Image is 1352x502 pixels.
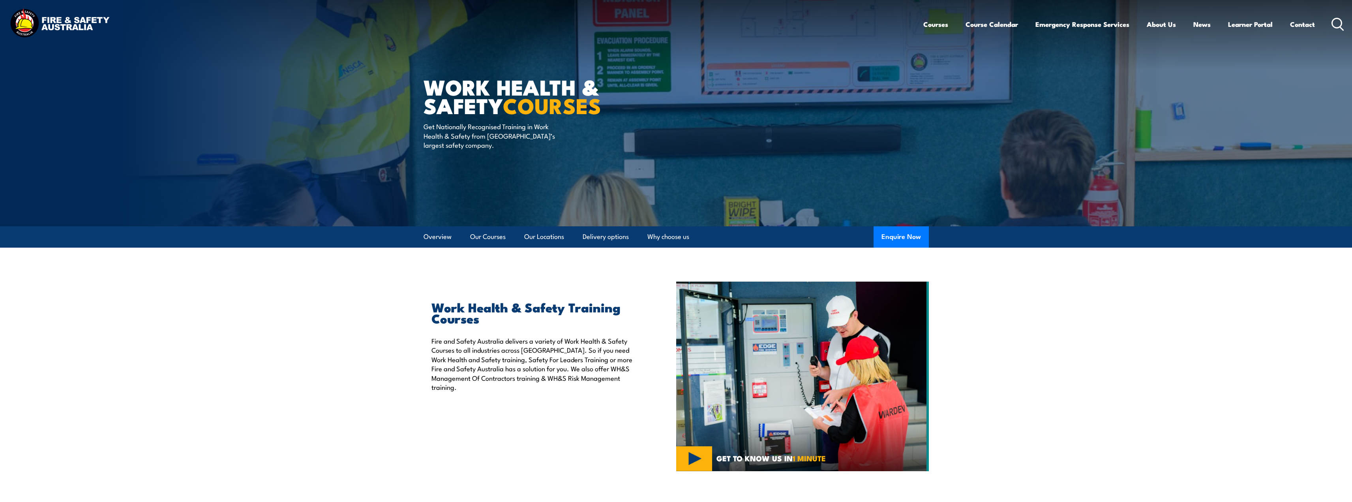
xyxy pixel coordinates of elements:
[676,282,929,471] img: Workplace Health & Safety COURSES
[1035,14,1129,35] a: Emergency Response Services
[966,14,1018,35] a: Course Calendar
[470,226,506,247] a: Our Courses
[503,88,601,121] strong: COURSES
[431,301,640,323] h2: Work Health & Safety Training Courses
[1147,14,1176,35] a: About Us
[524,226,564,247] a: Our Locations
[583,226,629,247] a: Delivery options
[431,336,640,391] p: Fire and Safety Australia delivers a variety of Work Health & Safety Courses to all industries ac...
[874,226,929,248] button: Enquire Now
[424,122,568,149] p: Get Nationally Recognised Training in Work Health & Safety from [GEOGRAPHIC_DATA]’s largest safet...
[424,226,452,247] a: Overview
[793,452,826,464] strong: 1 MINUTE
[424,77,619,114] h1: Work Health & Safety
[716,455,826,462] span: GET TO KNOW US IN
[1290,14,1315,35] a: Contact
[1228,14,1273,35] a: Learner Portal
[647,226,689,247] a: Why choose us
[1193,14,1211,35] a: News
[923,14,948,35] a: Courses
